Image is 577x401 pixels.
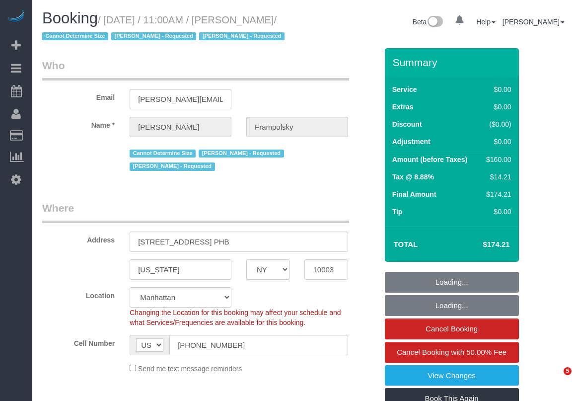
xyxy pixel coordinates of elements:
[169,335,348,355] input: Cell Number
[130,162,215,170] span: [PERSON_NAME] - Requested
[393,57,514,68] h3: Summary
[392,189,436,199] label: Final Amount
[413,18,443,26] a: Beta
[130,89,231,109] input: Email
[199,32,284,40] span: [PERSON_NAME] - Requested
[304,259,348,280] input: Zip Code
[130,150,196,158] span: Cannot Determine Size
[42,32,108,40] span: Cannot Determine Size
[427,16,443,29] img: New interface
[482,137,511,147] div: $0.00
[392,137,431,147] label: Adjustment
[42,58,349,80] legend: Who
[111,32,196,40] span: [PERSON_NAME] - Requested
[392,172,434,182] label: Tax @ 8.88%
[35,232,122,245] label: Address
[42,9,98,27] span: Booking
[130,259,231,280] input: City
[385,365,519,386] a: View Changes
[6,10,26,24] img: Automaid Logo
[199,150,284,158] span: [PERSON_NAME] - Requested
[392,155,467,164] label: Amount (before Taxes)
[385,342,519,363] a: Cancel Booking with 50.00% Fee
[482,189,511,199] div: $174.21
[35,89,122,102] label: Email
[503,18,565,26] a: [PERSON_NAME]
[42,201,349,223] legend: Where
[453,241,509,249] h4: $174.21
[42,14,288,42] small: / [DATE] / 11:00AM / [PERSON_NAME]
[246,117,348,137] input: Last Name
[392,119,422,129] label: Discount
[35,335,122,348] label: Cell Number
[482,102,511,112] div: $0.00
[392,207,403,217] label: Tip
[397,348,506,356] span: Cancel Booking with 50.00% Fee
[130,117,231,137] input: First Name
[392,84,417,94] label: Service
[476,18,496,26] a: Help
[482,119,511,129] div: ($0.00)
[482,84,511,94] div: $0.00
[130,309,341,326] span: Changing the Location for this booking may affect your schedule and what Services/Frequencies are...
[35,117,122,130] label: Name *
[138,365,242,373] span: Send me text message reminders
[35,287,122,301] label: Location
[482,172,511,182] div: $14.21
[482,207,511,217] div: $0.00
[394,240,418,248] strong: Total
[385,319,519,339] a: Cancel Booking
[564,367,572,375] span: 5
[392,102,414,112] label: Extras
[543,367,567,391] iframe: Intercom live chat
[482,155,511,164] div: $160.00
